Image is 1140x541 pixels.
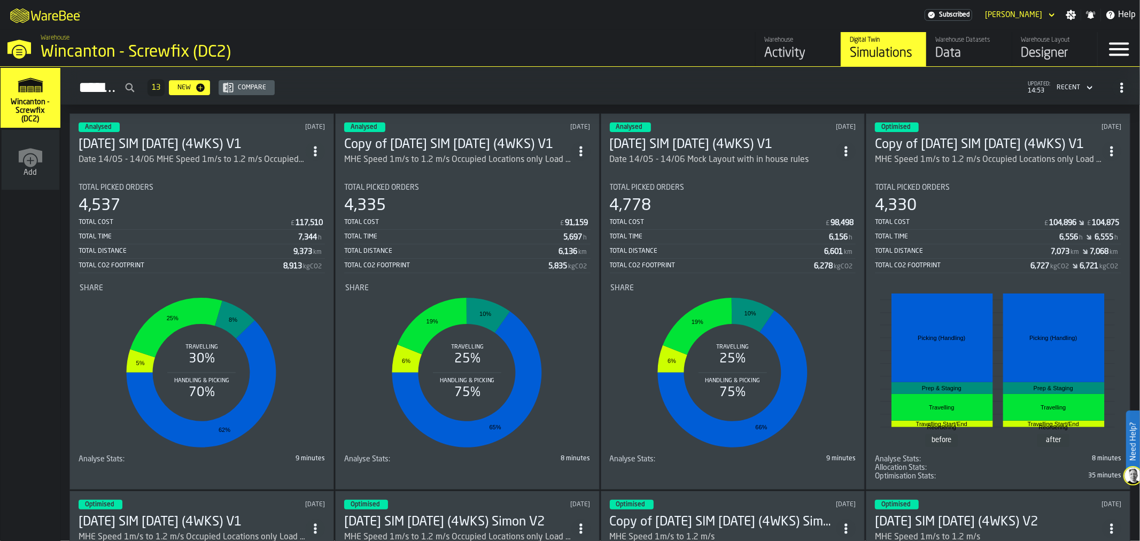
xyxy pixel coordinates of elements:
div: Updated: 04/06/2025, 13:26:36 Created: 04/06/2025, 13:03:39 [490,501,590,508]
div: APR1 SIM 06/06/25 (4WKS) V1 [79,514,306,531]
div: Stat Value [831,219,854,227]
div: Title [875,463,996,472]
div: stat-Allocation Stats: [875,463,1121,472]
span: Optimised [616,501,645,508]
div: Title [344,455,465,463]
span: Total Picked Orders [344,183,419,192]
span: Optimised [881,124,910,130]
span: Add [24,168,37,177]
span: Analyse Stats: [610,455,656,463]
span: kgCO2 [303,263,322,270]
div: Date 14/05 - 14/06 Mock Layout with in house rules [610,153,837,166]
div: Updated: 04/06/2025, 00:19:21 Created: 03/06/2025, 23:45:39 [756,501,856,508]
div: status-3 2 [344,500,388,509]
div: Stat Value [559,248,578,256]
span: Analysed [351,124,377,130]
div: Stat Value [1090,248,1108,256]
div: Title [610,455,731,463]
div: Title [875,183,1121,192]
div: Wincanton - Screwfix (DC2) [41,43,329,62]
div: Title [875,455,996,463]
span: Total Picked Orders [79,183,153,192]
div: ItemListCard-DashboardItemContainer [69,113,334,490]
div: Simulations [850,45,918,62]
span: Total Picked Orders [610,183,685,192]
div: APR1 SIM 24/06/25 (4WKS) V1 [610,136,837,153]
h3: [DATE] SIM [DATE] (4WKS) V1 [610,136,837,153]
div: Title [611,284,855,292]
div: Data [935,45,1003,62]
div: Stat Value [549,262,568,270]
div: DropdownMenuValue-4 [1057,84,1080,91]
span: Help [1118,9,1136,21]
div: Warehouse Layout [1021,36,1089,44]
span: km [1071,249,1079,256]
span: Subscribed [939,11,970,19]
h2: button-Simulations [61,67,1140,105]
div: stat-Share [80,284,324,453]
text: before [932,437,952,444]
div: Updated: 23/09/2025, 09:20:18 Created: 19/06/2025, 09:32:32 [223,123,325,131]
div: 4,778 [610,196,652,215]
div: Compare [234,84,270,91]
div: Total Time [79,233,298,241]
div: ItemListCard-DashboardItemContainer [866,113,1130,490]
div: Updated: 06/06/2025, 13:01:57 Created: 06/06/2025, 12:18:23 [224,501,324,508]
div: 4,537 [79,196,120,215]
span: Optimised [881,501,910,508]
span: km [579,249,587,256]
label: button-toggle-Help [1101,9,1140,21]
span: Share [345,284,369,292]
div: status-3 2 [79,500,122,509]
div: Updated: 13/06/2025, 14:32:25 Created: 13/06/2025, 14:27:19 [1021,123,1121,131]
div: Total CO2 Footprint [610,262,815,269]
div: Stat Value [1095,233,1113,242]
span: Analysed [85,124,111,130]
div: APR1 SIM 19/06/25 (4WKS) V1 [79,136,306,153]
div: stat-Total Picked Orders [875,183,1121,273]
span: £ [291,220,294,227]
div: Copy of APR1 SIM 30/05/25 (4WKS) Simon Version [610,514,837,531]
div: stat-Total Picked Orders [610,183,856,273]
span: Wincanton - Screwfix (DC2) [5,98,56,123]
div: Total Cost [875,219,1043,226]
a: link-to-/wh/i/63e073f5-5036-4912-aacb-dea34a669cb3/settings/billing [925,9,972,21]
div: APR1 SIM 30/05/25 (4WKS) V2 [875,514,1102,531]
section: card-SimulationDashboardCard-optimised [875,175,1121,481]
text: after [1046,437,1061,444]
div: New [173,84,195,91]
span: Analyse Stats: [79,455,125,463]
div: stat-Analyse Stats: [610,455,856,463]
div: Total Time [875,233,1059,241]
div: Date 14/05 - 14/06 MHE Speed 1m/s to 1.2 m/s Occupied Locations only Load Balancing on Aisles [79,153,306,166]
div: ItemListCard-DashboardItemContainer [601,113,865,490]
span: Total Picked Orders [875,183,950,192]
div: Stat Value [1049,219,1076,227]
span: Share [611,284,634,292]
div: Stat Value [564,233,583,242]
span: Analyse Stats: [344,455,390,463]
div: Updated: 30/05/2025, 13:20:32 Created: 30/05/2025, 13:20:13 [1021,501,1121,508]
div: stat-Optimisation Stats: [875,472,1121,481]
span: km [844,249,852,256]
span: 14:53 [1028,87,1050,95]
div: Title [79,183,325,192]
div: 9 minutes [204,455,324,462]
h3: [DATE] SIM [DATE] (4WKS) Simon V2 [344,514,571,531]
div: Total Time [610,233,829,241]
div: Date 14/05 - 14/06 MHE Speed 1m/s to 1.2 m/s Occupied Locations only Load Balancing on [GEOGRAPHI... [79,153,306,166]
span: kgCO2 [1099,263,1118,270]
section: card-SimulationDashboardCard-analyzed [79,175,325,463]
div: Stat Value [824,248,843,256]
span: Warehouse [41,34,69,42]
span: h [1114,234,1118,242]
span: 13 [152,84,160,91]
div: Stat Value [296,219,323,227]
span: updated: [1028,81,1050,87]
span: h [1079,234,1083,242]
div: stat-Total Picked Orders [344,183,591,273]
div: Stat Value [1092,219,1119,227]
